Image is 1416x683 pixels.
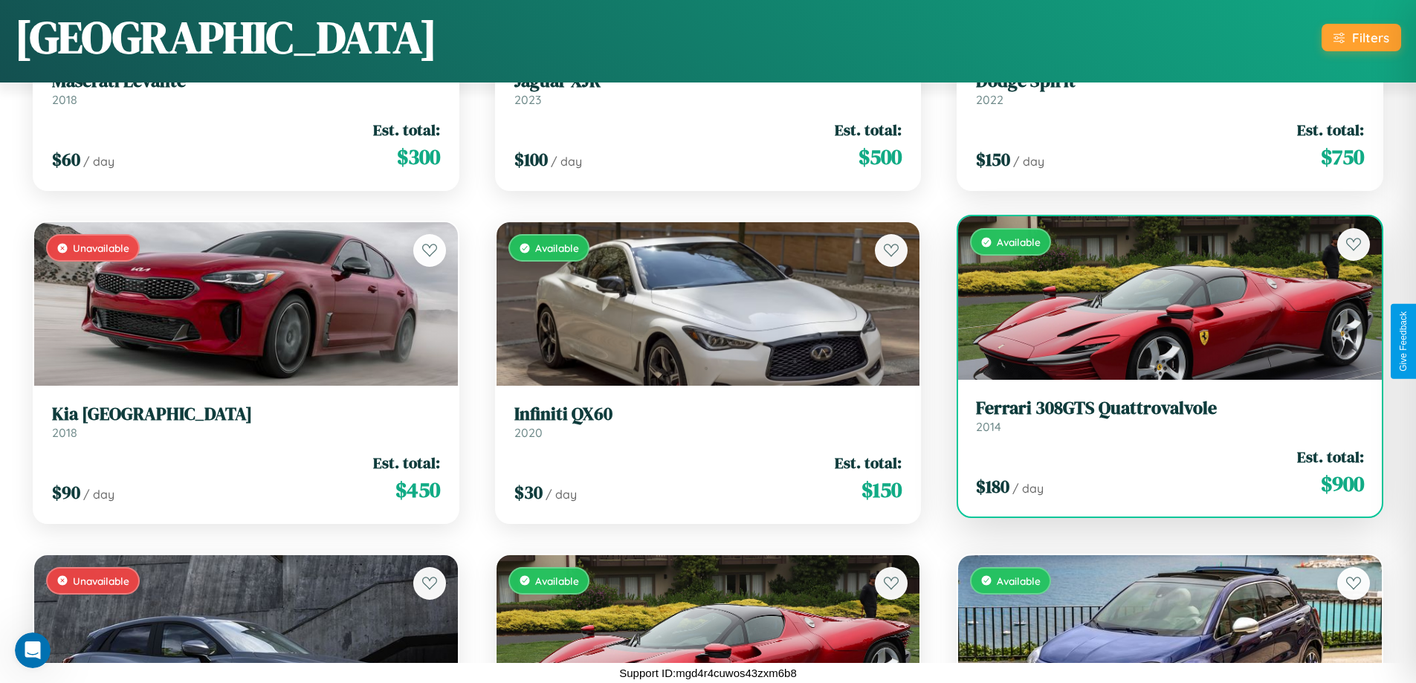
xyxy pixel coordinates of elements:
span: Available [535,574,579,587]
span: Est. total: [1297,446,1364,467]
a: Ferrari 308GTS Quattrovalvole2014 [976,398,1364,434]
span: Available [535,242,579,254]
span: $ 100 [514,147,548,172]
h3: Infiniti QX60 [514,404,902,425]
span: / day [546,487,577,502]
span: Est. total: [373,452,440,473]
span: / day [551,154,582,169]
span: $ 450 [395,475,440,505]
span: $ 90 [52,480,80,505]
span: $ 180 [976,474,1009,499]
span: Available [997,236,1041,248]
span: Est. total: [835,452,902,473]
div: Give Feedback [1398,311,1409,372]
span: / day [83,154,114,169]
span: Unavailable [73,242,129,254]
h3: Kia [GEOGRAPHIC_DATA] [52,404,440,425]
span: $ 500 [859,142,902,172]
span: / day [1013,154,1044,169]
p: Support ID: mgd4r4cuwos43zxm6b8 [619,663,796,683]
span: 2018 [52,425,77,440]
a: Infiniti QX602020 [514,404,902,440]
h3: Ferrari 308GTS Quattrovalvole [976,398,1364,419]
span: Est. total: [1297,119,1364,140]
span: / day [1012,481,1044,496]
span: 2022 [976,92,1003,107]
div: Filters [1352,30,1389,45]
span: / day [83,487,114,502]
span: 2018 [52,92,77,107]
span: Est. total: [835,119,902,140]
span: 2023 [514,92,541,107]
span: $ 300 [397,142,440,172]
button: Filters [1322,24,1401,51]
span: Unavailable [73,574,129,587]
iframe: Intercom live chat [15,632,51,668]
h1: [GEOGRAPHIC_DATA] [15,7,437,68]
span: Est. total: [373,119,440,140]
span: 2020 [514,425,543,440]
a: Kia [GEOGRAPHIC_DATA]2018 [52,404,440,440]
span: Available [997,574,1041,587]
span: $ 900 [1321,469,1364,499]
span: $ 150 [976,147,1010,172]
a: Jaguar XJR2023 [514,71,902,107]
span: $ 150 [861,475,902,505]
span: $ 60 [52,147,80,172]
a: Maserati Levante2018 [52,71,440,107]
span: $ 30 [514,480,543,505]
a: Dodge Spirit2022 [976,71,1364,107]
span: $ 750 [1321,142,1364,172]
span: 2014 [976,419,1001,434]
